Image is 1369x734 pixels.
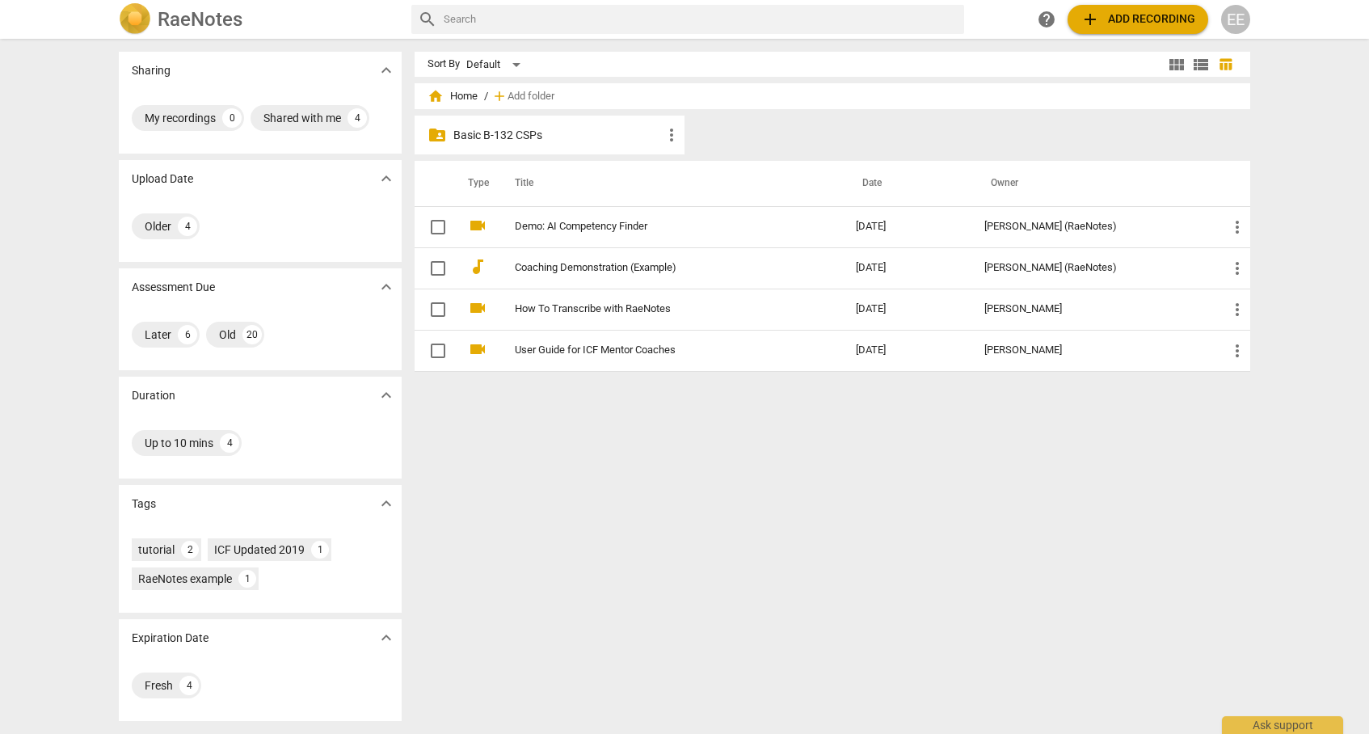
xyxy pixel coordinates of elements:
[1068,5,1208,34] button: Upload
[374,167,398,191] button: Show more
[263,110,341,126] div: Shared with me
[455,161,495,206] th: Type
[468,216,487,235] span: videocam
[508,91,554,103] span: Add folder
[1189,53,1213,77] button: List view
[348,108,367,128] div: 4
[491,88,508,104] span: add
[181,541,199,559] div: 2
[515,303,798,315] a: How To Transcribe with RaeNotes
[1228,341,1247,361] span: more_vert
[1228,259,1247,278] span: more_vert
[1218,57,1233,72] span: table_chart
[374,383,398,407] button: Show more
[145,327,171,343] div: Later
[132,171,193,188] p: Upload Date
[484,91,488,103] span: /
[418,10,437,29] span: search
[428,88,478,104] span: Home
[374,58,398,82] button: Show more
[178,217,197,236] div: 4
[843,161,972,206] th: Date
[377,628,396,648] span: expand_more
[1228,300,1247,319] span: more_vert
[843,247,972,289] td: [DATE]
[1165,53,1189,77] button: Tile view
[1213,53,1237,77] button: Table view
[468,257,487,276] span: audiotrack
[984,303,1202,315] div: [PERSON_NAME]
[377,386,396,405] span: expand_more
[377,61,396,80] span: expand_more
[843,289,972,330] td: [DATE]
[132,630,209,647] p: Expiration Date
[1228,217,1247,237] span: more_vert
[984,344,1202,356] div: [PERSON_NAME]
[119,3,398,36] a: LogoRaeNotes
[515,221,798,233] a: Demo: AI Competency Finder
[1080,10,1100,29] span: add
[132,387,175,404] p: Duration
[843,206,972,247] td: [DATE]
[468,298,487,318] span: videocam
[119,3,151,36] img: Logo
[453,127,662,144] p: Basic B-132 CSPs
[132,279,215,296] p: Assessment Due
[158,8,242,31] h2: RaeNotes
[374,626,398,650] button: Show more
[222,108,242,128] div: 0
[428,88,444,104] span: home
[214,542,305,558] div: ICF Updated 2019
[132,62,171,79] p: Sharing
[984,221,1202,233] div: [PERSON_NAME] (RaeNotes)
[377,494,396,513] span: expand_more
[1221,5,1250,34] button: EE
[444,6,958,32] input: Search
[495,161,843,206] th: Title
[1191,55,1211,74] span: view_list
[984,262,1202,274] div: [PERSON_NAME] (RaeNotes)
[1037,10,1056,29] span: help
[1222,716,1343,734] div: Ask support
[138,542,175,558] div: tutorial
[428,125,447,145] span: folder_shared
[377,169,396,188] span: expand_more
[145,110,216,126] div: My recordings
[377,277,396,297] span: expand_more
[374,275,398,299] button: Show more
[374,491,398,516] button: Show more
[242,325,262,344] div: 20
[843,330,972,371] td: [DATE]
[428,58,460,70] div: Sort By
[238,570,256,588] div: 1
[662,125,681,145] span: more_vert
[515,344,798,356] a: User Guide for ICF Mentor Coaches
[1032,5,1061,34] a: Help
[1167,55,1186,74] span: view_module
[219,327,236,343] div: Old
[468,340,487,359] span: videocam
[145,677,173,694] div: Fresh
[466,52,526,78] div: Default
[220,433,239,453] div: 4
[179,676,199,695] div: 4
[138,571,232,587] div: RaeNotes example
[1080,10,1195,29] span: Add recording
[132,496,156,513] p: Tags
[311,541,329,559] div: 1
[178,325,197,344] div: 6
[145,435,213,451] div: Up to 10 mins
[971,161,1215,206] th: Owner
[515,262,798,274] a: Coaching Demonstration (Example)
[145,218,171,234] div: Older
